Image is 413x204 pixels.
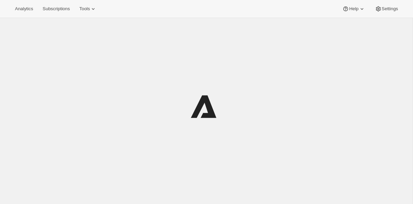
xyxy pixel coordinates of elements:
[38,4,74,14] button: Subscriptions
[382,6,398,12] span: Settings
[349,6,358,12] span: Help
[15,6,33,12] span: Analytics
[43,6,70,12] span: Subscriptions
[338,4,369,14] button: Help
[75,4,101,14] button: Tools
[11,4,37,14] button: Analytics
[79,6,90,12] span: Tools
[371,4,402,14] button: Settings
